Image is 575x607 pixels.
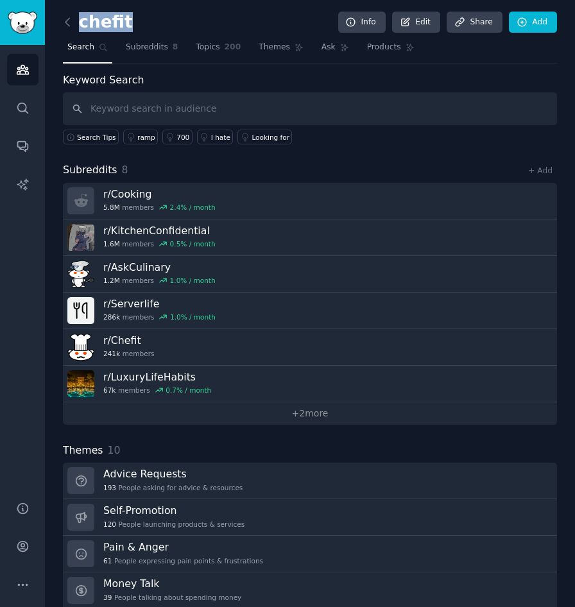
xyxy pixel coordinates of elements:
h3: r/ Cooking [103,187,216,201]
span: 193 [103,483,116,492]
span: 61 [103,556,112,565]
h3: r/ KitchenConfidential [103,224,216,237]
span: 200 [225,42,241,53]
span: Subreddits [63,162,117,178]
div: 1.0 % / month [170,312,216,321]
h3: Money Talk [103,577,241,590]
span: Search [67,42,94,53]
a: Self-Promotion120People launching products & services [63,499,557,536]
span: 8 [122,164,128,176]
span: Topics [196,42,219,53]
a: +2more [63,402,557,425]
div: ramp [137,133,155,142]
h3: r/ Serverlife [103,297,216,311]
h3: r/ Chefit [103,334,154,347]
a: Products [363,37,419,64]
span: Products [367,42,401,53]
a: Ask [317,37,354,64]
div: 0.5 % / month [170,239,216,248]
button: Search Tips [63,130,119,144]
a: Subreddits8 [121,37,182,64]
div: 1.0 % / month [170,276,216,285]
span: 1.2M [103,276,120,285]
div: People talking about spending money [103,593,241,602]
div: members [103,349,154,358]
div: People expressing pain points & frustrations [103,556,263,565]
img: Chefit [67,334,94,361]
a: r/AskCulinary1.2Mmembers1.0% / month [63,256,557,293]
a: Search [63,37,112,64]
img: GummySearch logo [8,12,37,34]
a: ramp [123,130,158,144]
h2: chefit [63,12,133,33]
h3: Advice Requests [103,467,243,481]
a: Edit [392,12,440,33]
span: Themes [259,42,290,53]
span: 241k [103,349,120,358]
div: members [103,239,216,248]
div: members [103,386,211,395]
a: Pain & Anger61People expressing pain points & frustrations [63,536,557,572]
div: 0.7 % / month [166,386,211,395]
div: members [103,276,216,285]
a: Themes [254,37,308,64]
span: 286k [103,312,120,321]
span: Search Tips [77,133,116,142]
div: members [103,312,216,321]
span: Themes [63,443,103,459]
h3: r/ LuxuryLifeHabits [103,370,211,384]
span: 1.6M [103,239,120,248]
a: 700 [162,130,193,144]
a: r/KitchenConfidential1.6Mmembers0.5% / month [63,219,557,256]
h3: Pain & Anger [103,540,263,554]
h3: r/ AskCulinary [103,261,216,274]
a: I hate [197,130,234,144]
a: Info [338,12,386,33]
span: 67k [103,386,116,395]
a: r/Chefit241kmembers [63,329,557,366]
span: 39 [103,593,112,602]
a: Share [447,12,502,33]
a: r/Cooking5.8Mmembers2.4% / month [63,183,557,219]
a: Advice Requests193People asking for advice & resources [63,463,557,499]
img: LuxuryLifeHabits [67,370,94,397]
span: Subreddits [126,42,168,53]
div: Looking for [252,133,289,142]
span: 5.8M [103,203,120,212]
div: People asking for advice & resources [103,483,243,492]
h3: Self-Promotion [103,504,245,517]
div: I hate [211,133,230,142]
img: KitchenConfidential [67,224,94,251]
a: + Add [528,166,553,175]
div: members [103,203,216,212]
img: AskCulinary [67,261,94,287]
input: Keyword search in audience [63,92,557,125]
div: 2.4 % / month [170,203,216,212]
span: Ask [322,42,336,53]
div: People launching products & services [103,520,245,529]
span: 10 [108,444,121,456]
a: Topics200 [191,37,245,64]
a: r/Serverlife286kmembers1.0% / month [63,293,557,329]
span: 120 [103,520,116,529]
label: Keyword Search [63,74,144,86]
a: Add [509,12,557,33]
a: Looking for [237,130,292,144]
img: Serverlife [67,297,94,324]
span: 8 [173,42,178,53]
a: r/LuxuryLifeHabits67kmembers0.7% / month [63,366,557,402]
div: 700 [176,133,189,142]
